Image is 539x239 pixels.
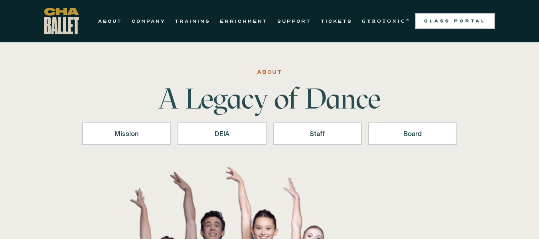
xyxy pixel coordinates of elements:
a: ENRICHMENT [220,16,268,26]
div: Staff [283,129,351,138]
a: Staff [273,122,362,145]
a: ABOUT [98,16,122,26]
div: ABOUT [257,67,282,77]
a: DEIA [178,122,267,145]
sup: ® [406,18,411,22]
div: Board [379,129,447,138]
div: Mission [93,129,161,138]
a: SUPPORT [277,16,311,26]
a: Board [368,122,457,145]
div: DEIA [188,129,256,138]
strong: GYROTONIC [362,18,406,24]
a: TRAINING [175,16,210,26]
div: Class Portal [420,18,490,24]
h1: A Legacy of Dance [145,84,394,113]
a: Mission [82,122,171,145]
a: home [44,8,79,34]
a: Class Portal [415,13,495,29]
a: GYROTONIC® [362,16,411,26]
a: TICKETS [321,16,352,26]
a: COMPANY [132,16,165,26]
